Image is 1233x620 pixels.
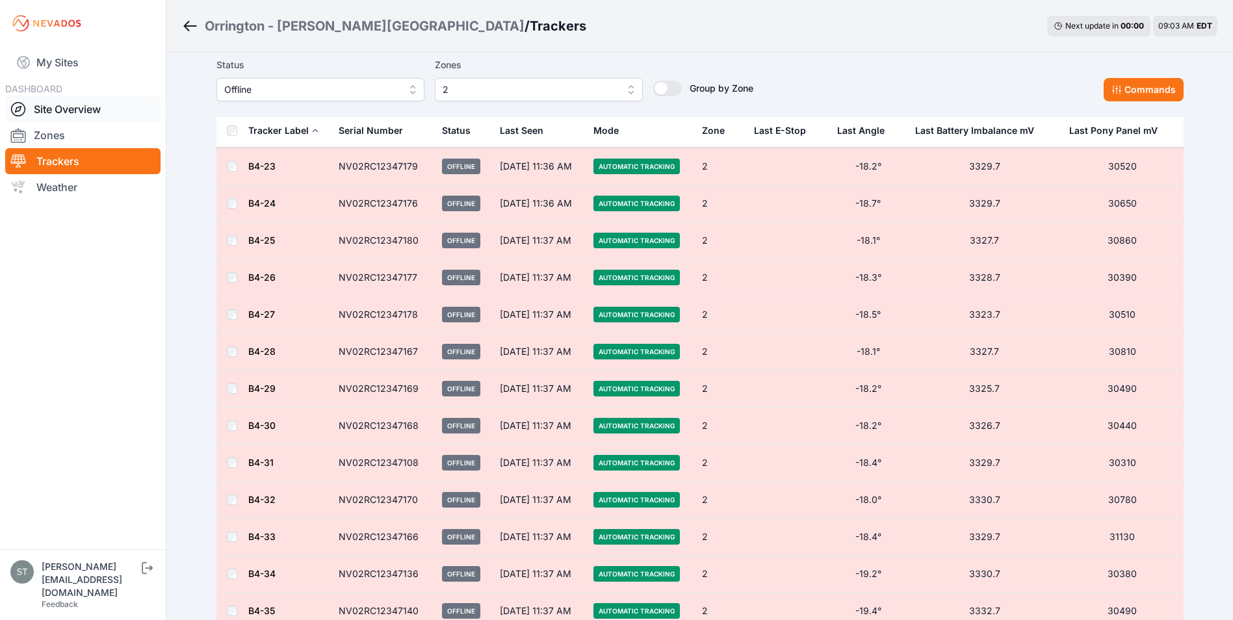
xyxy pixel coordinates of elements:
td: -18.0° [829,482,907,519]
span: Offline [442,307,480,322]
div: Serial Number [339,124,403,137]
td: [DATE] 11:37 AM [492,333,586,370]
td: 3328.7 [907,259,1061,296]
td: 30860 [1061,222,1183,259]
td: 3327.7 [907,222,1061,259]
td: 2 [694,222,746,259]
a: Zones [5,122,161,148]
td: NV02RC12347167 [331,333,435,370]
span: Automatic Tracking [593,455,680,471]
td: 2 [694,445,746,482]
span: Offline [442,455,480,471]
td: 2 [694,370,746,407]
a: B4-24 [248,198,276,209]
button: 2 [435,78,643,101]
td: NV02RC12347170 [331,482,435,519]
td: -18.2° [829,407,907,445]
td: 2 [694,519,746,556]
span: Automatic Tracking [593,566,680,582]
span: Offline [442,381,480,396]
td: 2 [694,296,746,333]
td: -18.4° [829,519,907,556]
td: 2 [694,148,746,185]
div: Zone [702,124,725,137]
td: 3323.7 [907,296,1061,333]
td: 30440 [1061,407,1183,445]
td: 30380 [1061,556,1183,593]
td: [DATE] 11:37 AM [492,482,586,519]
td: 30490 [1061,370,1183,407]
td: [DATE] 11:37 AM [492,519,586,556]
div: Tracker Label [248,124,309,137]
td: 30780 [1061,482,1183,519]
a: B4-28 [248,346,276,357]
td: [DATE] 11:36 AM [492,185,586,222]
a: B4-32 [248,494,276,505]
td: -18.4° [829,445,907,482]
button: Offline [216,78,424,101]
nav: Breadcrumb [182,9,586,43]
td: 2 [694,556,746,593]
span: Automatic Tracking [593,307,680,322]
div: Last Battery Imbalance mV [915,124,1034,137]
td: -18.1° [829,222,907,259]
td: 30510 [1061,296,1183,333]
img: steve@nevados.solar [10,560,34,584]
td: NV02RC12347136 [331,556,435,593]
td: NV02RC12347177 [331,259,435,296]
td: 3327.7 [907,333,1061,370]
a: B4-26 [248,272,276,283]
td: -18.2° [829,148,907,185]
a: B4-29 [248,383,276,394]
button: Last E-Stop [754,115,816,146]
td: 30650 [1061,185,1183,222]
span: Offline [442,270,480,285]
span: Automatic Tracking [593,196,680,211]
a: Weather [5,174,161,200]
span: / [525,17,530,35]
span: Offline [442,418,480,433]
button: Commands [1104,78,1184,101]
td: 3325.7 [907,370,1061,407]
span: Offline [442,492,480,508]
td: -19.2° [829,556,907,593]
div: [PERSON_NAME][EMAIL_ADDRESS][DOMAIN_NAME] [42,560,139,599]
td: 30520 [1061,148,1183,185]
td: -18.7° [829,185,907,222]
span: DASHBOARD [5,83,62,94]
span: Next update in [1065,21,1119,31]
a: B4-31 [248,457,274,468]
td: [DATE] 11:37 AM [492,370,586,407]
span: Automatic Tracking [593,603,680,619]
span: Automatic Tracking [593,344,680,359]
button: Mode [593,115,629,146]
a: B4-30 [248,420,276,431]
td: 30810 [1061,333,1183,370]
td: -18.2° [829,370,907,407]
span: EDT [1197,21,1212,31]
span: Automatic Tracking [593,529,680,545]
span: 2 [443,82,617,97]
span: Automatic Tracking [593,159,680,174]
td: [DATE] 11:37 AM [492,445,586,482]
td: NV02RC12347178 [331,296,435,333]
td: NV02RC12347108 [331,445,435,482]
div: Last Pony Panel mV [1069,124,1158,137]
td: [DATE] 11:37 AM [492,556,586,593]
td: [DATE] 11:37 AM [492,259,586,296]
span: Automatic Tracking [593,270,680,285]
button: Status [442,115,481,146]
div: Last Seen [500,115,578,146]
td: NV02RC12347168 [331,407,435,445]
a: B4-23 [248,161,276,172]
td: 2 [694,407,746,445]
a: B4-33 [248,531,276,542]
button: Last Angle [837,115,895,146]
div: Orrington - [PERSON_NAME][GEOGRAPHIC_DATA] [205,17,525,35]
div: Mode [593,124,619,137]
span: Group by Zone [690,83,753,94]
span: Offline [442,344,480,359]
td: [DATE] 11:37 AM [492,407,586,445]
span: Automatic Tracking [593,233,680,248]
td: NV02RC12347176 [331,185,435,222]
